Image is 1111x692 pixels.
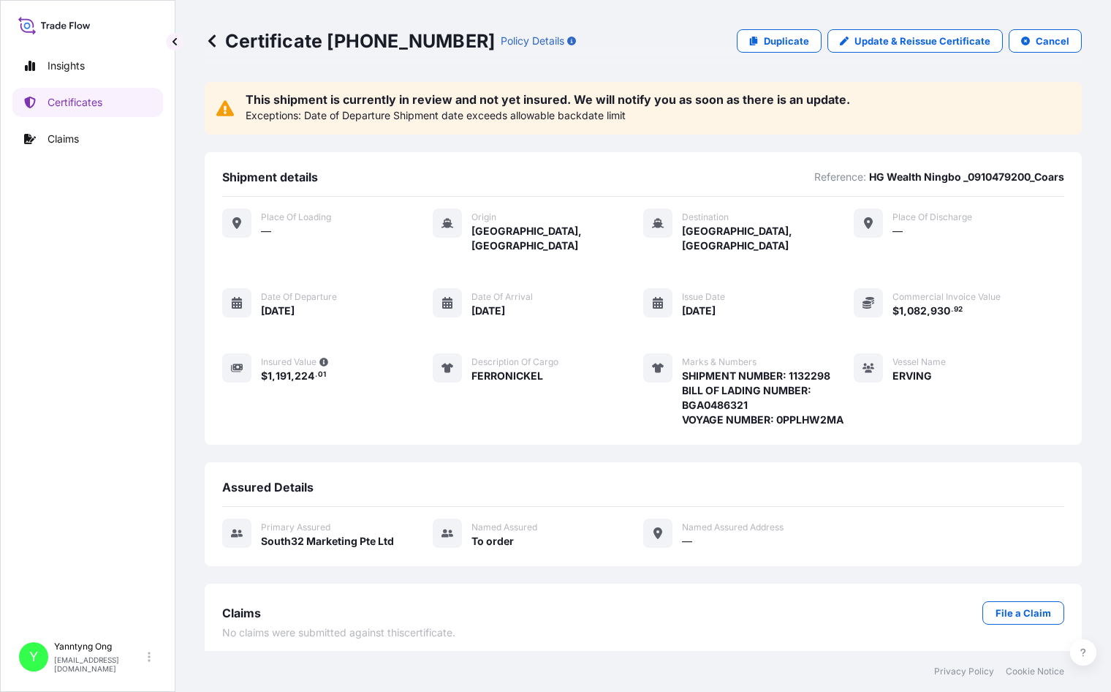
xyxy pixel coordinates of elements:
[12,88,163,117] a: Certificates
[261,534,394,549] span: South32 Marketing Pte Ltd
[246,108,301,123] p: Exceptions:
[892,291,1001,303] span: Commercial Invoice Value
[268,371,272,381] span: 1
[48,95,102,110] p: Certificates
[996,606,1051,620] p: File a Claim
[261,291,337,303] span: Date of departure
[48,59,85,73] p: Insights
[261,304,295,318] span: [DATE]
[827,29,1003,53] a: Update & Reissue Certificate
[261,224,271,238] span: —
[892,211,972,223] span: Place of discharge
[1006,666,1064,677] a: Cookie Notice
[682,369,854,427] span: SHIPMENT NUMBER: 1132298 BILL OF LADING NUMBER: BGA0486321 VOYAGE NUMBER: 0PPLHW2MA
[261,211,331,223] span: Place of Loading
[12,51,163,80] a: Insights
[471,369,543,383] span: FERRONICKEL
[1036,34,1069,48] p: Cancel
[304,108,626,123] p: Date of Departure Shipment date exceeds allowable backdate limit
[814,170,866,184] p: Reference:
[764,34,809,48] p: Duplicate
[471,211,496,223] span: Origin
[682,211,729,223] span: Destination
[12,124,163,154] a: Claims
[222,170,318,184] span: Shipment details
[682,522,784,533] span: Named Assured Address
[682,304,716,318] span: [DATE]
[295,371,314,381] span: 224
[501,34,564,48] p: Policy Details
[934,666,994,677] a: Privacy Policy
[54,655,145,673] p: [EMAIL_ADDRESS][DOMAIN_NAME]
[954,307,963,312] span: 92
[682,534,692,549] span: —
[315,372,317,377] span: .
[471,224,643,253] span: [GEOGRAPHIC_DATA], [GEOGRAPHIC_DATA]
[892,306,899,316] span: $
[982,601,1064,625] a: File a Claim
[205,29,495,53] p: Certificate [PHONE_NUMBER]
[246,94,850,105] p: This shipment is currently in review and not yet insured. We will notify you as soon as there is ...
[903,306,907,316] span: ,
[471,304,505,318] span: [DATE]
[1009,29,1082,53] button: Cancel
[682,224,854,253] span: [GEOGRAPHIC_DATA], [GEOGRAPHIC_DATA]
[892,369,932,383] span: ERVING
[892,356,946,368] span: Vessel Name
[261,522,330,533] span: Primary assured
[29,650,38,664] span: Y
[471,522,537,533] span: Named Assured
[682,356,757,368] span: Marks & Numbers
[318,372,326,377] span: 01
[222,606,261,620] span: Claims
[261,371,268,381] span: $
[54,641,145,652] p: Yanntyng Ong
[899,306,903,316] span: 1
[927,306,930,316] span: ,
[272,371,276,381] span: ,
[471,356,558,368] span: Description of cargo
[682,291,725,303] span: Issue Date
[930,306,950,316] span: 930
[892,224,903,238] span: —
[737,29,822,53] a: Duplicate
[869,170,1064,184] p: HG Wealth Ningbo _0910479200_Coars
[261,356,316,368] span: Insured Value
[854,34,990,48] p: Update & Reissue Certificate
[291,371,295,381] span: ,
[276,371,291,381] span: 191
[951,307,953,312] span: .
[471,291,533,303] span: Date of arrival
[907,306,927,316] span: 082
[222,625,455,640] span: No claims were submitted against this certificate .
[222,480,314,494] span: Assured Details
[48,132,79,146] p: Claims
[471,534,514,549] span: To order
